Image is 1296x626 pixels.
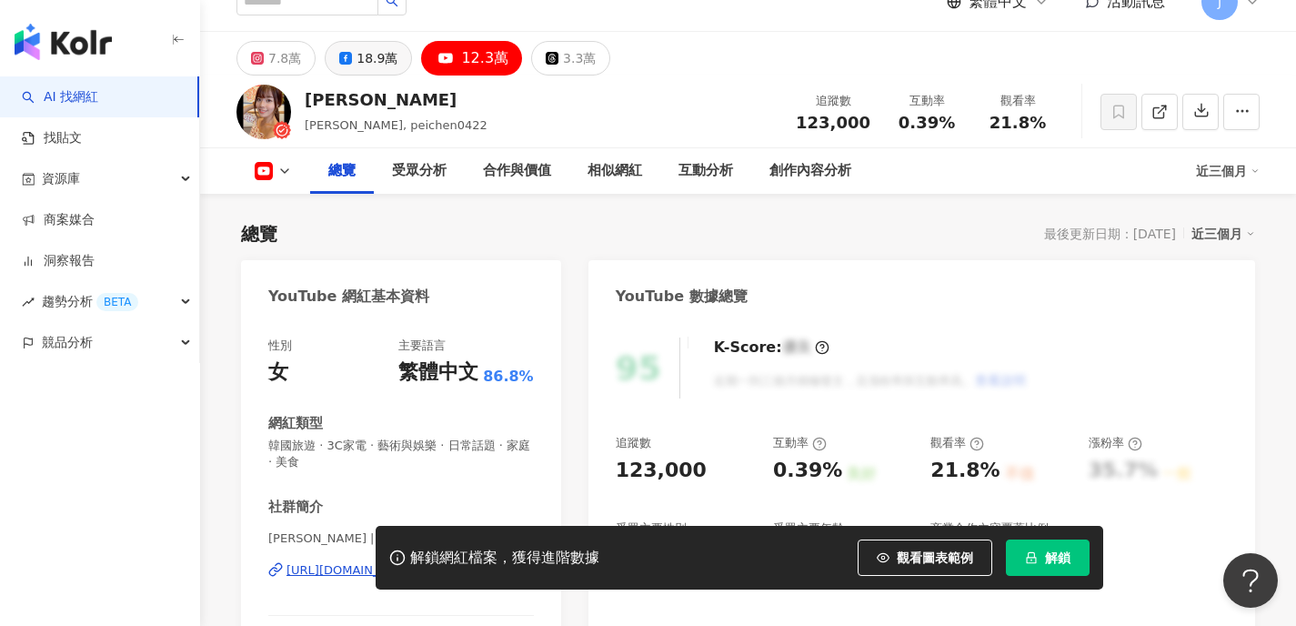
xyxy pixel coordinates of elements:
[1196,156,1260,186] div: 近三個月
[357,45,397,71] div: 18.9萬
[930,435,984,451] div: 觀看率
[796,92,870,110] div: 追蹤數
[305,118,487,132] span: [PERSON_NAME], peichen0422
[392,160,447,182] div: 受眾分析
[22,129,82,147] a: 找貼文
[42,158,80,199] span: 資源庫
[616,520,687,537] div: 受眾主要性別
[305,88,487,111] div: [PERSON_NAME]
[268,438,534,470] span: 韓國旅遊 · 3C家電 · 藝術與娛樂 · 日常話題 · 家庭 · 美食
[990,114,1046,132] span: 21.8%
[616,287,748,307] div: YouTube 數據總覽
[410,549,599,568] div: 解鎖網紅檔案，獲得進階數據
[22,296,35,308] span: rise
[773,457,842,485] div: 0.39%
[328,160,356,182] div: 總覽
[42,322,93,363] span: 競品分析
[15,24,112,60] img: logo
[268,338,292,354] div: 性別
[1191,222,1255,246] div: 近三個月
[42,281,138,322] span: 趨勢分析
[1006,540,1090,576] button: 解鎖
[268,498,323,517] div: 社群簡介
[268,45,301,71] div: 7.8萬
[241,221,277,247] div: 總覽
[268,287,429,307] div: YouTube 網紅基本資料
[268,358,288,387] div: 女
[96,293,138,311] div: BETA
[892,92,961,110] div: 互動率
[22,88,98,106] a: searchAI 找網紅
[563,45,596,71] div: 3.3萬
[483,367,534,387] span: 86.8%
[461,45,508,71] div: 12.3萬
[714,338,829,358] div: K-Score :
[858,540,992,576] button: 觀看圖表範例
[47,47,114,64] div: 域名: [URL]
[769,160,851,182] div: 創作內容分析
[588,160,642,182] div: 相似網紅
[796,113,870,132] span: 123,000
[899,114,955,132] span: 0.39%
[1044,227,1176,241] div: 最後更新日期：[DATE]
[773,520,844,537] div: 受眾主要年齡
[325,41,412,76] button: 18.9萬
[186,107,200,122] img: tab_keywords_by_traffic_grey.svg
[22,211,95,229] a: 商案媒合
[51,29,89,44] div: v 4.0.25
[398,358,478,387] div: 繁體中文
[421,41,522,76] button: 12.3萬
[930,457,1000,485] div: 21.8%
[773,435,827,451] div: 互動率
[983,92,1052,110] div: 觀看率
[678,160,733,182] div: 互動分析
[897,550,973,565] span: 觀看圖表範例
[236,85,291,139] img: KOL Avatar
[268,414,323,433] div: 網紅類型
[74,107,88,122] img: tab_domain_overview_orange.svg
[29,47,44,64] img: website_grey.svg
[616,457,707,485] div: 123,000
[22,252,95,270] a: 洞察報告
[398,338,446,354] div: 主要語言
[29,29,44,44] img: logo_orange.svg
[616,435,651,451] div: 追蹤數
[236,41,316,76] button: 7.8萬
[483,160,551,182] div: 合作與價值
[206,109,299,121] div: 关键词（按流量）
[1089,435,1142,451] div: 漲粉率
[531,41,610,76] button: 3.3萬
[930,520,1049,537] div: 商業合作內容覆蓋比例
[94,109,140,121] div: 域名概述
